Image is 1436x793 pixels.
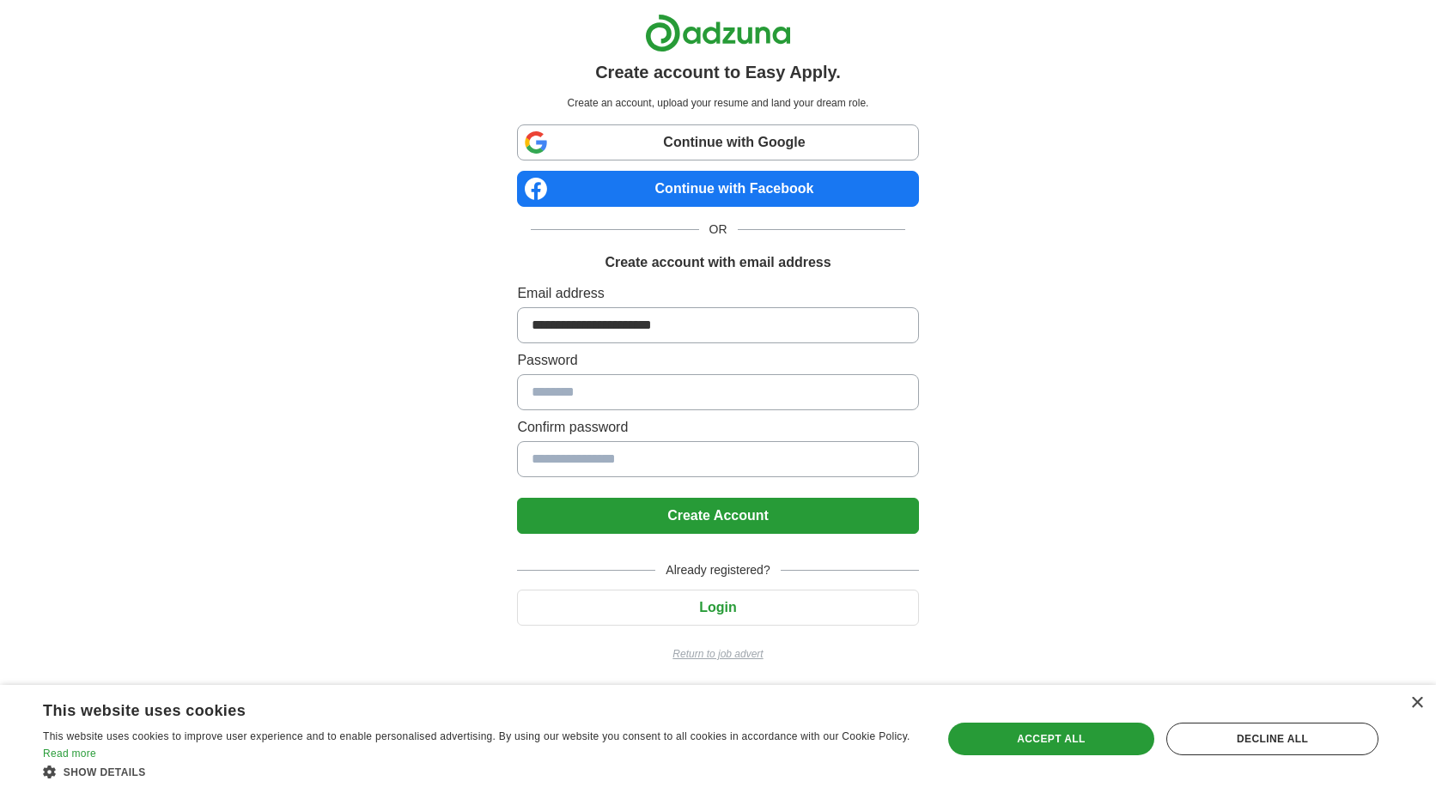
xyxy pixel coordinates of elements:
[595,59,841,85] h1: Create account to Easy Apply.
[517,350,918,371] label: Password
[520,95,915,111] p: Create an account, upload your resume and land your dream role.
[655,561,780,579] span: Already registered?
[43,730,910,742] span: This website uses cookies to improve user experience and to enable personalised advertising. By u...
[517,124,918,160] a: Continue with Google
[517,498,918,534] button: Create Account
[699,221,738,239] span: OR
[64,766,146,778] span: Show details
[43,748,96,760] a: Read more, opens a new window
[517,600,918,614] a: Login
[1410,697,1423,710] div: Close
[517,283,918,304] label: Email address
[1166,723,1378,755] div: Decline all
[43,763,915,780] div: Show details
[948,723,1155,755] div: Accept all
[645,14,791,52] img: Adzuna logo
[517,590,918,626] button: Login
[517,417,918,438] label: Confirm password
[517,171,918,207] a: Continue with Facebook
[517,646,918,662] a: Return to job advert
[43,695,872,721] div: This website uses cookies
[605,252,831,273] h1: Create account with email address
